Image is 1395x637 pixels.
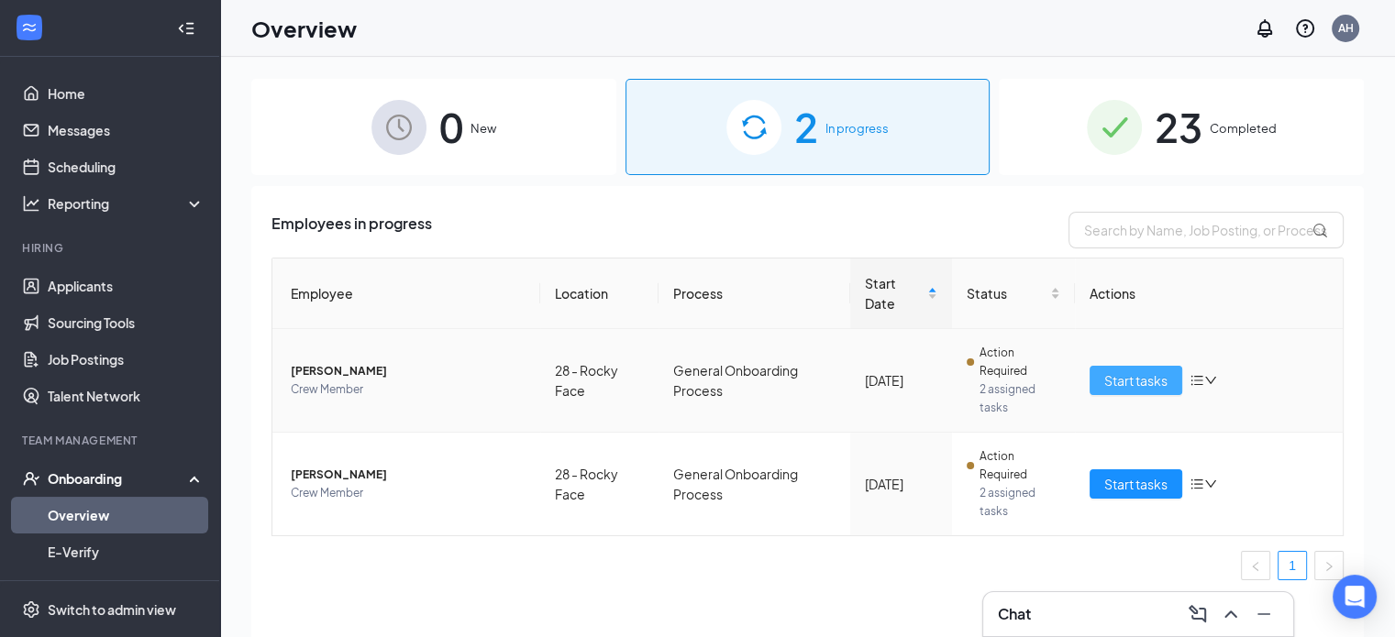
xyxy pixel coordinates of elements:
[48,469,189,488] div: Onboarding
[1220,603,1242,625] svg: ChevronUp
[291,466,526,484] span: [PERSON_NAME]
[22,469,40,488] svg: UserCheck
[1210,119,1277,137] span: Completed
[1104,474,1168,494] span: Start tasks
[177,19,195,38] svg: Collapse
[865,370,937,390] div: [DATE]
[1249,599,1279,629] button: Minimize
[48,570,205,607] a: Onboarding Documents
[794,95,818,159] span: 2
[1278,551,1307,580] li: 1
[48,268,205,304] a: Applicants
[1241,551,1270,580] li: Previous Page
[659,258,850,329] th: Process
[272,258,540,329] th: Employee
[291,484,526,502] span: Crew Member
[1250,561,1261,572] span: left
[22,600,40,619] svg: Settings
[1338,20,1354,36] div: AH
[439,95,463,159] span: 0
[1204,478,1217,490] span: down
[1204,374,1217,387] span: down
[48,112,205,148] a: Messages
[271,212,432,248] span: Employees in progress
[1216,599,1246,629] button: ChevronUp
[48,600,176,619] div: Switch to admin view
[659,329,850,433] td: General Onboarding Process
[998,604,1031,624] h3: Chat
[251,13,357,44] h1: Overview
[1323,561,1334,572] span: right
[48,304,205,341] a: Sourcing Tools
[1190,373,1204,388] span: bars
[1279,552,1306,579] a: 1
[1254,17,1276,39] svg: Notifications
[20,18,39,37] svg: WorkstreamLogo
[22,240,201,256] div: Hiring
[1090,366,1182,395] button: Start tasks
[22,433,201,448] div: Team Management
[1190,477,1204,491] span: bars
[48,341,205,378] a: Job Postings
[1183,599,1212,629] button: ComposeMessage
[1294,17,1316,39] svg: QuestionInfo
[540,258,659,329] th: Location
[980,344,1061,380] span: Action Required
[1314,551,1344,580] button: right
[967,283,1046,303] span: Status
[1187,603,1209,625] svg: ComposeMessage
[540,433,659,535] td: 28 - Rocky Face
[1090,469,1182,499] button: Start tasks
[471,119,496,137] span: New
[1253,603,1275,625] svg: Minimize
[1104,370,1168,390] span: Start tasks
[48,533,205,570] a: E-Verify
[1314,551,1344,580] li: Next Page
[825,119,889,137] span: In progress
[48,497,205,533] a: Overview
[48,148,205,185] a: Scheduling
[865,273,924,313] span: Start Date
[659,433,850,535] td: General Onboarding Process
[291,380,526,399] span: Crew Member
[980,380,1060,417] span: 2 assigned tasks
[1155,95,1202,159] span: 23
[1333,575,1377,619] div: Open Intercom Messenger
[865,474,937,494] div: [DATE]
[980,484,1060,521] span: 2 assigned tasks
[291,362,526,380] span: [PERSON_NAME]
[1068,212,1344,248] input: Search by Name, Job Posting, or Process
[48,378,205,414] a: Talent Network
[952,258,1075,329] th: Status
[540,329,659,433] td: 28 - Rocky Face
[1241,551,1270,580] button: left
[48,75,205,112] a: Home
[22,194,40,213] svg: Analysis
[980,447,1061,484] span: Action Required
[1075,258,1343,329] th: Actions
[48,194,205,213] div: Reporting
